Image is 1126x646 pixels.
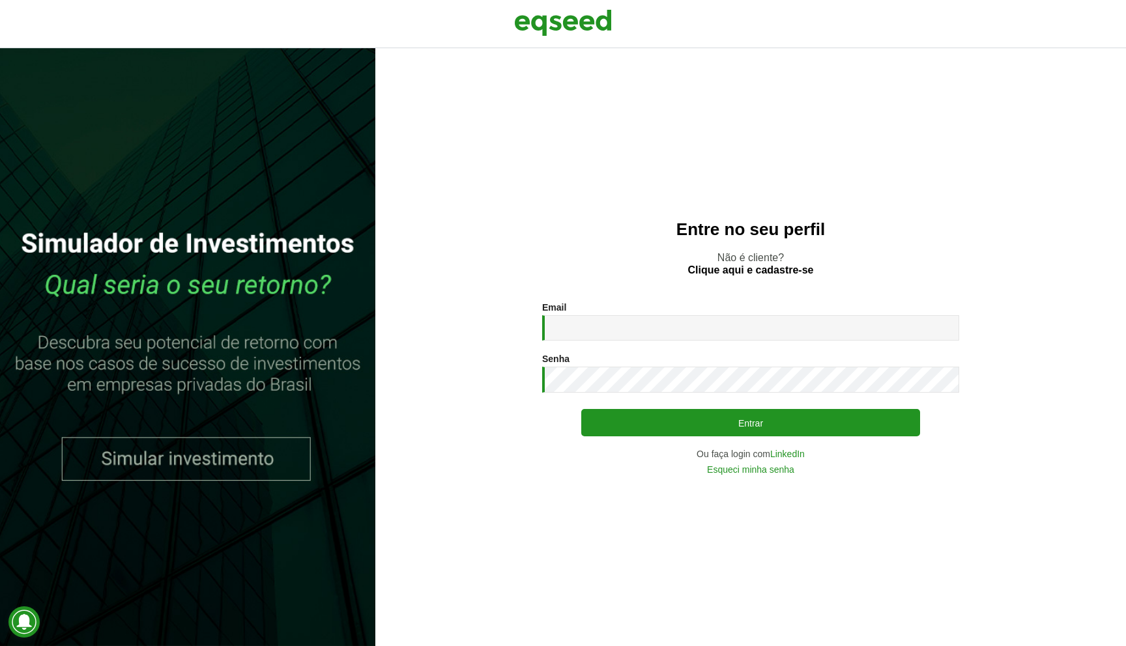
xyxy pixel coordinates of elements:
p: Não é cliente? [401,251,1100,276]
a: Esqueci minha senha [707,465,794,474]
img: EqSeed Logo [514,7,612,39]
a: LinkedIn [770,449,805,458]
div: Ou faça login com [542,449,959,458]
label: Senha [542,354,570,363]
h2: Entre no seu perfil [401,220,1100,239]
a: Clique aqui e cadastre-se [688,265,814,275]
label: Email [542,303,566,312]
button: Entrar [581,409,920,436]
